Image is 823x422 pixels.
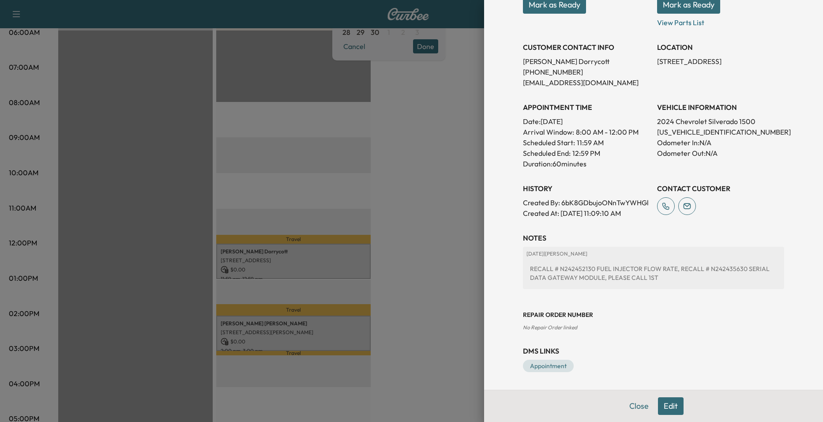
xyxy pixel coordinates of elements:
[657,148,784,158] p: Odometer Out: N/A
[657,137,784,148] p: Odometer In: N/A
[526,250,781,257] p: [DATE] | [PERSON_NAME]
[624,397,654,415] button: Close
[572,148,600,158] p: 12:59 PM
[523,158,650,169] p: Duration: 60 minutes
[523,148,571,158] p: Scheduled End:
[657,14,784,28] p: View Parts List
[523,77,650,88] p: [EMAIL_ADDRESS][DOMAIN_NAME]
[657,127,784,137] p: [US_VEHICLE_IDENTIFICATION_NUMBER]
[657,183,784,194] h3: CONTACT CUSTOMER
[523,233,784,243] h3: NOTES
[523,42,650,53] h3: CUSTOMER CONTACT INFO
[523,137,575,148] p: Scheduled Start:
[523,324,577,331] span: No Repair Order linked
[523,310,784,319] h3: Repair Order number
[523,360,574,372] a: Appointment
[523,127,650,137] p: Arrival Window:
[526,261,781,286] div: RECALL # N242452130 FUEL INJECTOR FLOW RATE, RECALL # N242435630 SERIAL DATA GATEWAY MODULE, PLEA...
[657,56,784,67] p: [STREET_ADDRESS]
[523,183,650,194] h3: History
[523,102,650,113] h3: APPOINTMENT TIME
[657,42,784,53] h3: LOCATION
[523,116,650,127] p: Date: [DATE]
[523,67,650,77] p: [PHONE_NUMBER]
[523,208,650,219] p: Created At : [DATE] 11:09:10 AM
[577,137,604,148] p: 11:59 AM
[657,102,784,113] h3: VEHICLE INFORMATION
[523,197,650,208] p: Created By : 6bK8GDbujoONnTwYWHGl
[523,346,784,356] h3: DMS Links
[523,56,650,67] p: [PERSON_NAME] Dorrycott
[657,116,784,127] p: 2024 Chevrolet Silverado 1500
[658,397,684,415] button: Edit
[576,127,639,137] span: 8:00 AM - 12:00 PM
